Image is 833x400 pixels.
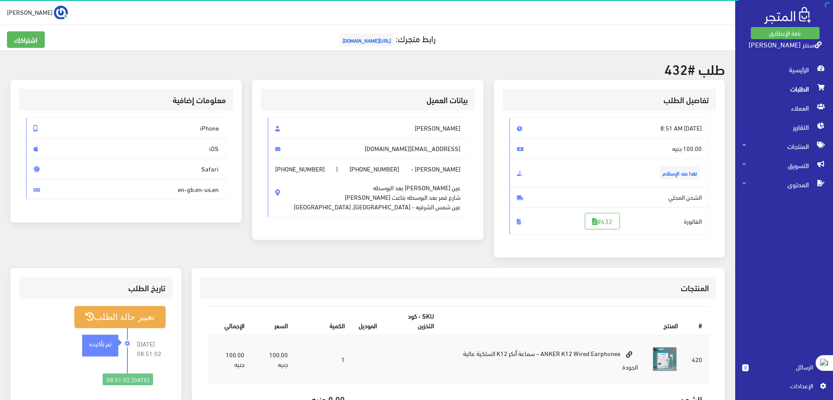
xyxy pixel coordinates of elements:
th: الموديل [352,306,384,335]
span: الشحن المحلي [510,187,710,208]
td: 420 [685,335,709,383]
span: الرئيسية [742,60,826,79]
a: المحتوى [735,175,833,194]
span: [EMAIL_ADDRESS][DOMAIN_NAME] [268,138,468,159]
span: Safari [26,158,226,179]
a: 0 الرسائل [742,362,826,381]
span: نقدا عند الإستلام [660,166,700,179]
div: [DATE] 08:51:02 [103,373,153,386]
span: التسويق [742,156,826,175]
a: المنتجات [735,137,833,156]
span: 0 [742,364,749,371]
span: [PERSON_NAME] - | [268,158,468,217]
td: 100.00 جنيه [207,335,251,383]
span: الفاتورة [510,207,710,235]
span: [PERSON_NAME] [7,7,53,17]
span: المنتجات [742,137,826,156]
a: التقارير [735,118,833,137]
button: تغيير حالة الطلب [74,306,166,328]
a: رابط متجرك:[URL][DOMAIN_NAME] [338,30,436,46]
a: العملاء [735,98,833,118]
td: ANKER K12 Wired Earphones – سماعة أنكر K12 السلكية عالية الجودة [441,335,645,383]
a: الطلبات [735,79,833,98]
img: ... [54,6,68,20]
span: [DATE] 8:51 AM [510,118,710,138]
a: الرئيسية [735,60,833,79]
th: # [685,306,709,335]
th: اﻹجمالي [207,306,251,335]
span: الرسائل [756,362,813,372]
span: المحتوى [742,175,826,194]
a: باقة الإنطلاق [751,27,820,39]
th: المنتج [441,306,685,335]
a: اﻹعدادات [742,381,826,395]
a: #432 [585,213,620,229]
span: [PERSON_NAME] [268,118,468,138]
span: [URL][DOMAIN_NAME] [340,34,393,47]
h2: طلب #432 [10,61,725,76]
h3: تاريخ الطلب [26,284,166,292]
span: iPhone [26,118,226,138]
a: اشتراكك [7,31,45,48]
strong: تم تأكيده [89,339,111,348]
td: 100.00 جنيه [251,335,295,383]
span: en-gb,en-us,en [26,179,226,200]
span: [DATE] 08:51:02 [137,339,166,358]
span: [PHONE_NUMBER] [350,164,399,174]
a: سنتر [PERSON_NAME] [749,38,822,50]
span: 100.00 جنيه [510,138,710,159]
h3: المنتجات [207,284,709,292]
a: ... [PERSON_NAME] [7,5,68,19]
h3: بيانات العميل [268,96,468,104]
th: الكمية [295,306,352,335]
th: السعر [251,306,295,335]
h3: معلومات إضافية [26,96,226,104]
span: عين [PERSON_NAME] بعد البوسطه شارع قمر بعد البوسطه بتاعت [PERSON_NAME] عين شمس الشرقيه - [GEOGRAP... [294,174,460,212]
span: التقارير [742,118,826,137]
span: العملاء [742,98,826,118]
span: iOS [26,138,226,159]
span: [PHONE_NUMBER] [275,164,325,174]
span: اﻹعدادات [749,381,813,390]
h3: تفاصيل الطلب [510,96,710,104]
span: الطلبات [742,79,826,98]
img: . [764,7,811,24]
td: 1 [295,335,352,383]
th: SKU - كود التخزين [384,306,441,335]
